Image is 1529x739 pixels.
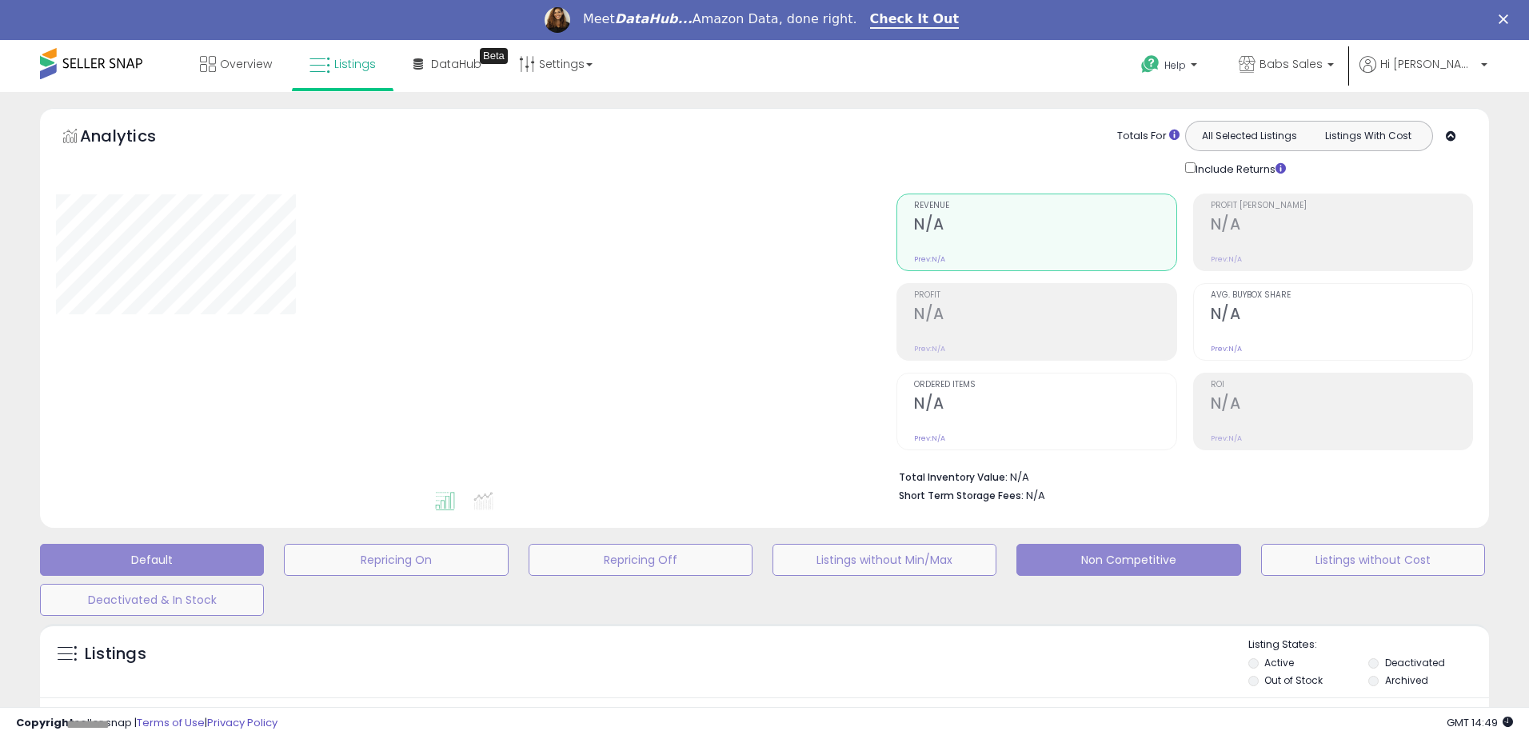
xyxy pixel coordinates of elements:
[545,7,570,33] img: Profile image for Georgie
[772,544,996,576] button: Listings without Min/Max
[1227,40,1346,92] a: Babs Sales
[1164,58,1186,72] span: Help
[1499,14,1515,24] div: Close
[16,715,74,730] strong: Copyright
[16,716,277,731] div: seller snap | |
[188,40,284,88] a: Overview
[480,48,508,64] div: Tooltip anchor
[334,56,376,72] span: Listings
[1211,394,1472,416] h2: N/A
[40,544,264,576] button: Default
[615,11,693,26] i: DataHub...
[529,544,753,576] button: Repricing Off
[401,40,493,88] a: DataHub
[80,125,187,151] h5: Analytics
[1211,254,1242,264] small: Prev: N/A
[899,470,1008,484] b: Total Inventory Value:
[1211,344,1242,354] small: Prev: N/A
[583,11,857,27] div: Meet Amazon Data, done right.
[914,202,1176,210] span: Revenue
[431,56,481,72] span: DataHub
[1026,488,1045,503] span: N/A
[507,40,605,88] a: Settings
[1308,126,1427,146] button: Listings With Cost
[1117,129,1180,144] div: Totals For
[870,11,960,29] a: Check It Out
[1261,544,1485,576] button: Listings without Cost
[40,584,264,616] button: Deactivated & In Stock
[899,489,1024,502] b: Short Term Storage Fees:
[1211,433,1242,443] small: Prev: N/A
[914,291,1176,300] span: Profit
[1140,54,1160,74] i: Get Help
[297,40,388,88] a: Listings
[1211,215,1472,237] h2: N/A
[914,394,1176,416] h2: N/A
[899,466,1461,485] li: N/A
[914,254,945,264] small: Prev: N/A
[1211,202,1472,210] span: Profit [PERSON_NAME]
[1380,56,1476,72] span: Hi [PERSON_NAME]
[1260,56,1323,72] span: Babs Sales
[914,433,945,443] small: Prev: N/A
[914,344,945,354] small: Prev: N/A
[1173,159,1305,178] div: Include Returns
[1359,56,1487,92] a: Hi [PERSON_NAME]
[1016,544,1240,576] button: Non Competitive
[220,56,272,72] span: Overview
[284,544,508,576] button: Repricing On
[1190,126,1309,146] button: All Selected Listings
[1211,381,1472,389] span: ROI
[1211,305,1472,326] h2: N/A
[1211,291,1472,300] span: Avg. Buybox Share
[914,215,1176,237] h2: N/A
[914,381,1176,389] span: Ordered Items
[914,305,1176,326] h2: N/A
[1128,42,1213,92] a: Help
